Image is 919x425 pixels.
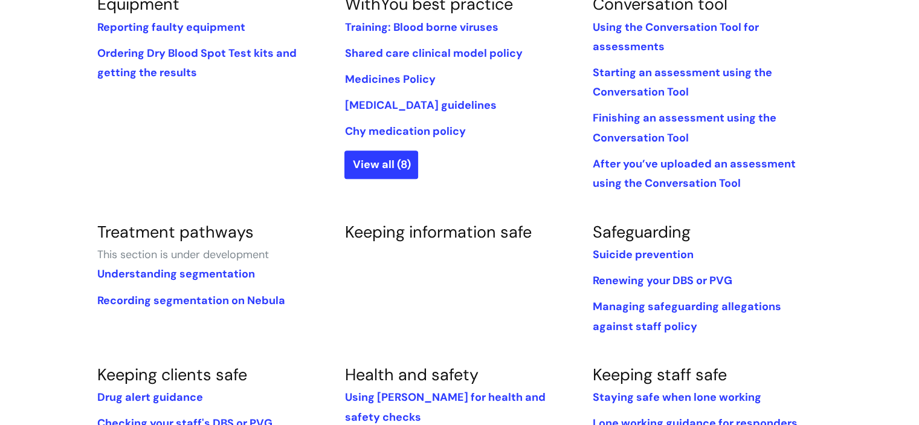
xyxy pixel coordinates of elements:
[97,390,203,404] a: Drug alert guidance
[97,46,297,80] a: Ordering Dry Blood Spot Test kits and getting the results
[344,390,545,424] a: Using [PERSON_NAME] for health and safety checks
[344,72,435,86] a: Medicines Policy
[344,221,531,242] a: Keeping information safe
[592,65,772,99] a: Starting an assessment using the Conversation Tool
[97,364,247,385] a: Keeping clients safe
[344,124,465,138] a: Chy medication policy
[344,46,522,60] a: Shared care clinical model policy
[592,390,761,404] a: Staying safe when lone working
[97,267,255,281] a: Understanding segmentation
[592,221,690,242] a: Safeguarding
[344,364,478,385] a: Health and safety
[592,299,781,333] a: Managing safeguarding allegations against staff policy
[344,20,498,34] a: Training: Blood borne viruses
[344,151,418,178] a: View all (8)
[592,20,758,54] a: Using the Conversation Tool for assessments
[592,273,732,288] a: Renewing your DBS or PVG
[344,98,496,112] a: [MEDICAL_DATA] guidelines
[97,293,285,308] a: Recording segmentation on Nebula
[592,111,776,144] a: Finishing an assessment using the Conversation Tool
[97,20,245,34] a: Reporting faulty equipment
[97,247,269,262] span: This section is under development
[97,221,254,242] a: Treatment pathways
[592,364,726,385] a: Keeping staff safe
[592,247,693,262] a: Suicide prevention
[592,157,795,190] a: After you’ve uploaded an assessment using the Conversation Tool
